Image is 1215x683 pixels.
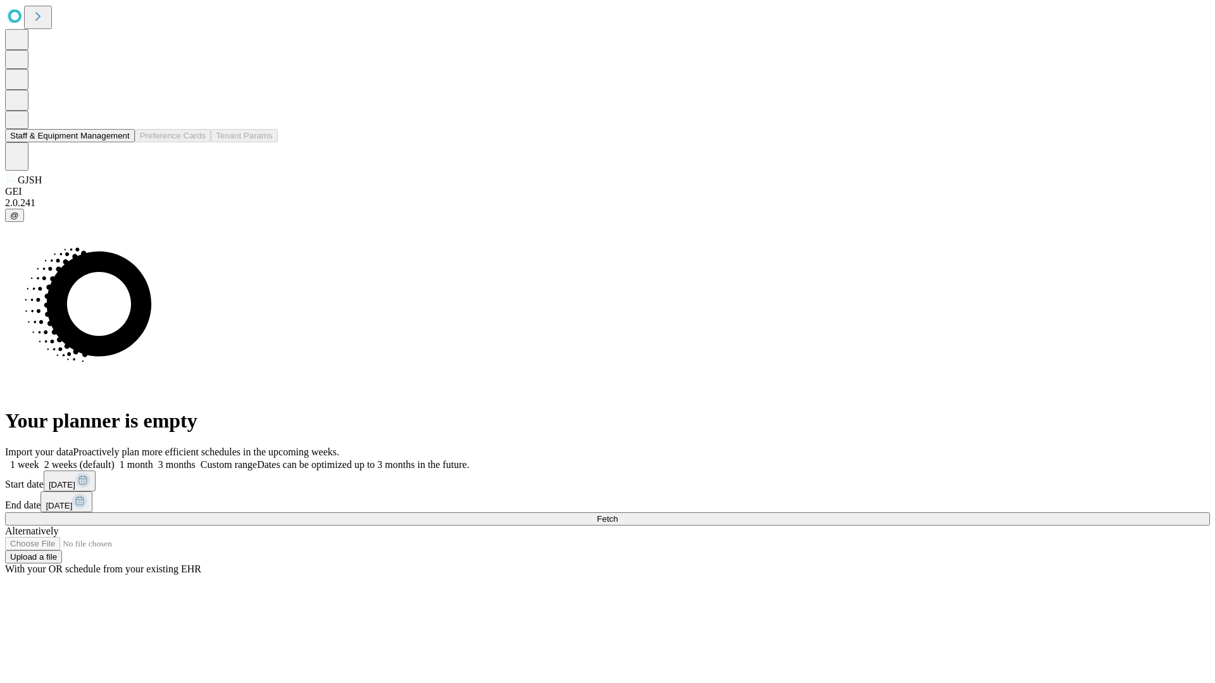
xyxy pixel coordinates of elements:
button: Preference Cards [135,129,211,142]
span: [DATE] [46,501,72,510]
span: With your OR schedule from your existing EHR [5,563,201,574]
span: Proactively plan more efficient schedules in the upcoming weeks. [73,446,339,457]
div: End date [5,491,1210,512]
button: Staff & Equipment Management [5,129,135,142]
span: Alternatively [5,526,58,536]
span: 1 week [10,459,39,470]
button: Upload a file [5,550,62,563]
span: @ [10,211,19,220]
span: 3 months [158,459,196,470]
span: Import your data [5,446,73,457]
span: 2 weeks (default) [44,459,115,470]
button: Tenant Params [211,129,278,142]
div: Start date [5,471,1210,491]
button: @ [5,209,24,222]
span: Custom range [201,459,257,470]
button: [DATE] [40,491,92,512]
div: 2.0.241 [5,197,1210,209]
div: GEI [5,186,1210,197]
button: [DATE] [44,471,96,491]
span: GJSH [18,175,42,185]
button: Fetch [5,512,1210,526]
span: 1 month [120,459,153,470]
span: Dates can be optimized up to 3 months in the future. [257,459,469,470]
span: Fetch [597,514,618,524]
span: [DATE] [49,480,75,489]
h1: Your planner is empty [5,409,1210,433]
